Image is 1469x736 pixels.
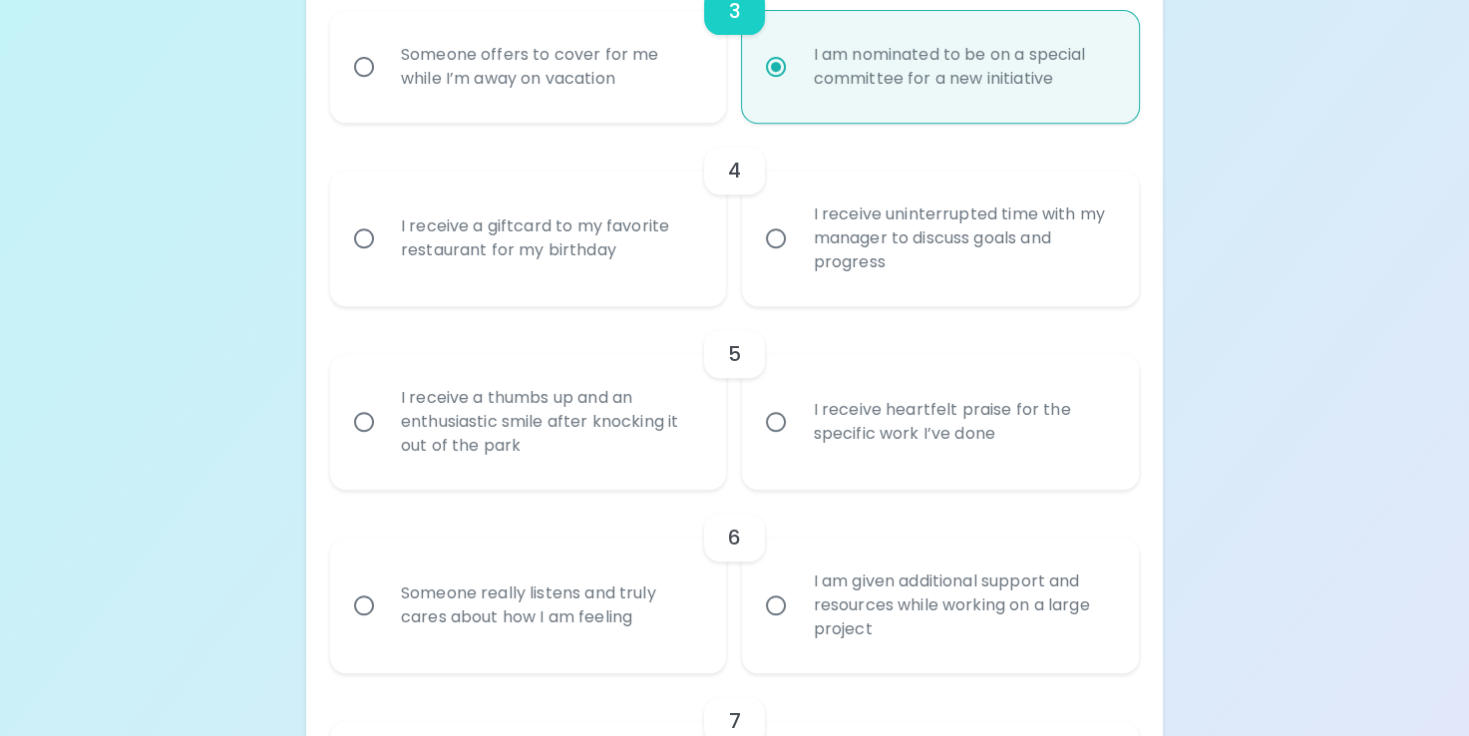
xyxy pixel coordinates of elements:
div: I receive a giftcard to my favorite restaurant for my birthday [385,190,716,286]
div: choice-group-check [330,490,1139,673]
h6: 6 [728,522,741,553]
div: choice-group-check [330,123,1139,306]
div: choice-group-check [330,306,1139,490]
div: I receive a thumbs up and an enthusiastic smile after knocking it out of the park [385,362,716,482]
div: I receive uninterrupted time with my manager to discuss goals and progress [797,179,1128,298]
div: I receive heartfelt praise for the specific work I’ve done [797,374,1128,470]
div: I am given additional support and resources while working on a large project [797,546,1128,665]
h6: 4 [728,155,741,186]
h6: 5 [728,338,741,370]
div: Someone offers to cover for me while I’m away on vacation [385,19,716,115]
div: Someone really listens and truly cares about how I am feeling [385,557,716,653]
div: I am nominated to be on a special committee for a new initiative [797,19,1128,115]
